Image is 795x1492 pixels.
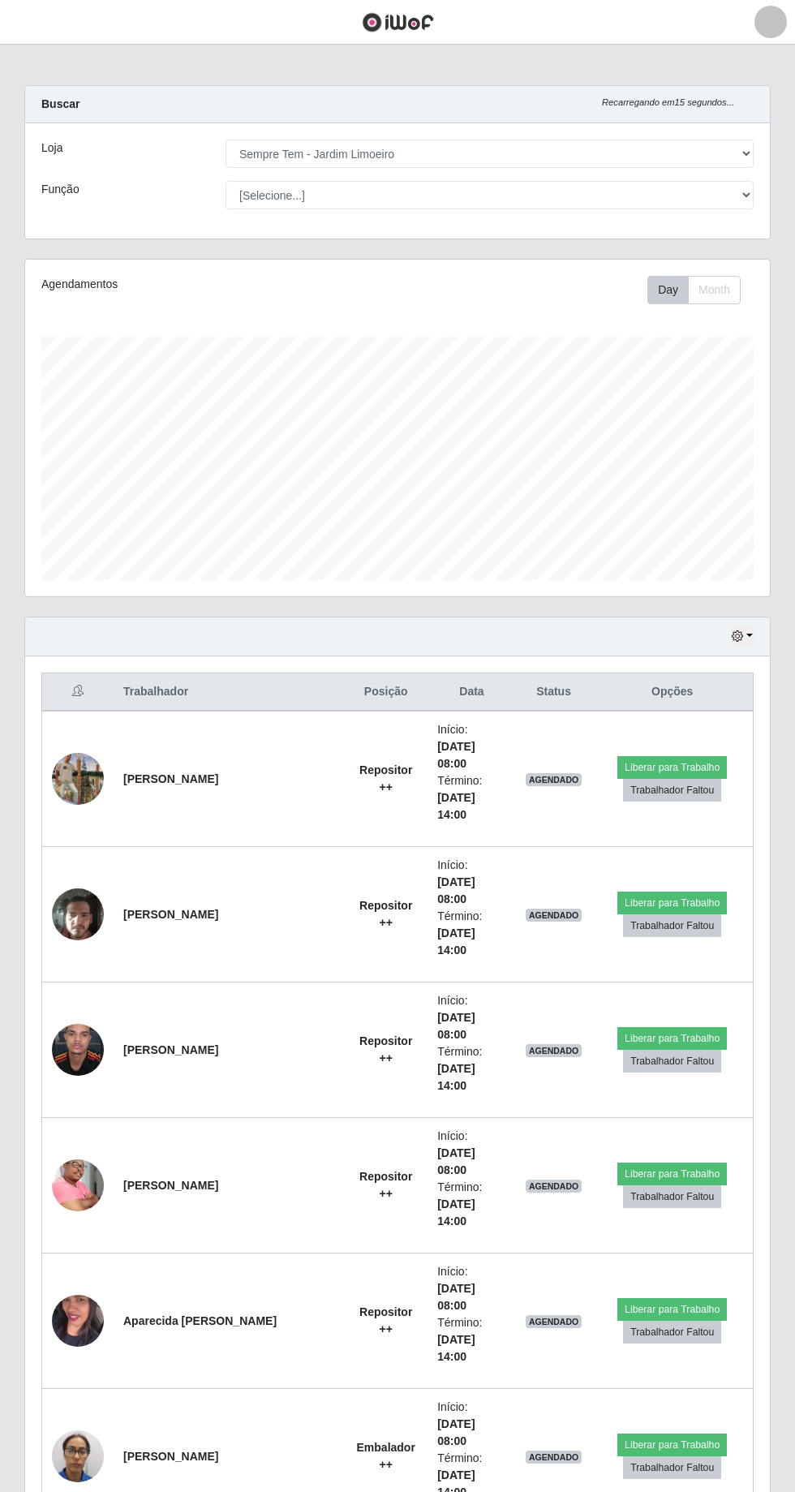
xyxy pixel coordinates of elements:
div: Toolbar with button groups [647,276,754,304]
img: 1752177024970.jpeg [52,992,104,1107]
li: Início: [437,721,506,772]
li: Término: [437,908,506,959]
time: [DATE] 14:00 [437,1333,475,1363]
button: Liberar para Trabalho [617,1434,727,1456]
li: Início: [437,1263,506,1314]
time: [DATE] 08:00 [437,1417,475,1447]
time: [DATE] 14:00 [437,791,475,821]
strong: Aparecida [PERSON_NAME] [123,1314,277,1327]
li: Término: [437,772,506,823]
li: Início: [437,1399,506,1450]
img: 1752179199159.jpeg [52,1146,104,1224]
span: AGENDADO [526,1044,582,1057]
button: Trabalhador Faltou [623,1456,721,1479]
th: Data [428,673,516,712]
button: Month [688,276,741,304]
button: Trabalhador Faltou [623,1050,721,1073]
i: Recarregando em 15 segundos... [602,97,734,107]
strong: Repositor ++ [359,763,412,793]
strong: [PERSON_NAME] [123,908,218,921]
label: Loja [41,140,62,157]
button: Trabalhador Faltou [623,779,721,802]
strong: Repositor ++ [359,1034,412,1064]
li: Término: [437,1314,506,1365]
img: CoreUI Logo [362,12,434,32]
time: [DATE] 14:00 [437,1062,475,1092]
strong: Repositor ++ [359,899,412,929]
time: [DATE] 08:00 [437,740,475,770]
span: AGENDADO [526,1451,582,1464]
time: [DATE] 08:00 [437,875,475,905]
label: Função [41,181,79,198]
li: Término: [437,1179,506,1230]
img: 1751312410869.jpeg [52,879,104,949]
span: AGENDADO [526,773,582,786]
strong: [PERSON_NAME] [123,772,218,785]
button: Liberar para Trabalho [617,1027,727,1050]
span: AGENDADO [526,1180,582,1193]
strong: Repositor ++ [359,1305,412,1335]
strong: [PERSON_NAME] [123,1179,218,1192]
button: Day [647,276,689,304]
img: 1749745311179.jpeg [52,733,104,825]
button: Trabalhador Faltou [623,1321,721,1344]
li: Início: [437,857,506,908]
time: [DATE] 14:00 [437,927,475,957]
th: Trabalhador [114,673,344,712]
button: Liberar para Trabalho [617,756,727,779]
time: [DATE] 08:00 [437,1011,475,1041]
strong: Buscar [41,97,79,110]
li: Início: [437,1128,506,1179]
button: Liberar para Trabalho [617,892,727,914]
img: 1756765827599.jpeg [52,1275,104,1367]
time: [DATE] 08:00 [437,1146,475,1176]
strong: [PERSON_NAME] [123,1450,218,1463]
li: Início: [437,992,506,1043]
button: Liberar para Trabalho [617,1163,727,1185]
span: AGENDADO [526,1315,582,1328]
button: Liberar para Trabalho [617,1298,727,1321]
strong: Embalador ++ [357,1441,415,1471]
li: Término: [437,1043,506,1094]
strong: [PERSON_NAME] [123,1043,218,1056]
img: 1744637826389.jpeg [52,1421,104,1490]
button: Trabalhador Faltou [623,914,721,937]
time: [DATE] 14:00 [437,1197,475,1228]
th: Status [516,673,592,712]
th: Posição [344,673,428,712]
time: [DATE] 08:00 [437,1282,475,1312]
strong: Repositor ++ [359,1170,412,1200]
span: AGENDADO [526,909,582,922]
div: Agendamentos [41,276,324,293]
div: First group [647,276,741,304]
button: Trabalhador Faltou [623,1185,721,1208]
th: Opções [591,673,753,712]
